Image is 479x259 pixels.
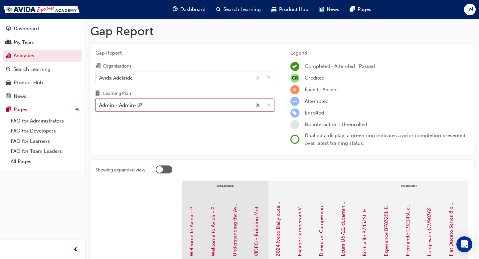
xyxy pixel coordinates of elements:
[305,132,465,146] span: Dual data display; a green ring indicates a prior completion presented over latest training status.
[3,50,82,62] a: Analytics
[216,5,221,14] span: search-icon
[14,39,35,46] div: My Team
[14,25,39,33] div: Dashboard
[224,6,261,13] span: Search Learning
[345,3,377,16] a: pages-iconPages
[103,90,131,97] div: Learning Plan
[319,5,324,14] span: news-icon
[173,5,178,14] span: guage-icon
[3,90,82,103] a: News
[279,6,308,13] span: Product Hub
[6,67,11,73] span: search-icon
[3,104,82,116] button: Pages
[182,181,268,198] div: Welcome
[13,66,51,73] div: Search Learning
[14,106,27,114] div: Pages
[456,236,472,252] div: Open Intercom Messenger
[290,49,469,57] div: Legend
[305,75,325,81] span: Credited
[275,175,281,256] a: 2024 Iveco Daily eLearning Module
[3,23,82,35] a: Dashboard
[464,4,476,15] button: LM
[405,168,411,256] a: Fremantle C9214SL eLearning Module
[466,6,473,13] span: LM
[6,26,11,32] span: guage-icon
[266,101,271,110] span: down-icon
[3,21,82,104] button: DashboardMy TeamAnalyticsSearch LearningProduct HubNews
[290,85,299,94] span: learningRecordVerb_FAIL-icon
[290,109,299,118] span: learningRecordVerb_ENROLL-icon
[448,168,454,256] a: Fiat Ducato Series 8 eLearning Module
[266,74,271,82] span: down-icon
[99,74,133,82] div: Avida Adelaide
[305,87,338,93] span: Failed · Absent
[305,98,329,104] span: Attempted
[180,6,206,13] span: Dashboard
[8,126,82,136] a: FAQ for Developers
[3,36,82,49] a: My Team
[266,3,314,16] a: car-iconProduct Hub
[305,63,375,69] span: Completed · Attended · Passed
[75,106,80,114] span: up-icon
[103,63,131,70] div: Organisations
[167,3,211,16] a: guage-iconDashboard
[6,80,11,86] span: car-icon
[305,110,324,116] span: Enrolled
[73,246,78,254] span: prev-icon
[90,24,474,39] h1: Gap Report
[6,40,11,46] span: people-icon
[95,167,145,173] div: Showing expanded view
[95,63,100,69] span: organisation-icon
[290,97,299,106] span: learningRecordVerb_ATTEMPT-icon
[3,63,82,76] a: Search Learning
[99,102,142,109] div: Admin - Admin-LP
[426,156,432,256] a: Longreach (CV9836SL) - eLearning Module
[3,77,82,89] a: Product Hub
[290,74,299,83] span: null-icon
[14,93,26,100] div: News
[350,5,355,14] span: pages-icon
[3,6,80,13] img: Trak
[6,94,11,100] span: news-icon
[314,3,345,16] a: news-iconNews
[6,107,11,113] span: pages-icon
[305,122,367,128] span: No interaction · Unenrolled
[189,147,195,256] a: Welcome to Avida - Part 1: Our Brand & History
[8,136,82,146] a: FAQ for Learners
[95,49,274,57] span: Gap Report
[8,156,82,167] a: All Pages
[95,91,100,97] span: learningplan-icon
[14,79,43,87] div: Product Hub
[358,6,371,13] span: Pages
[232,161,238,256] a: Understanding the Avida Experience Hub
[290,62,299,71] span: learningRecordVerb_COMPLETE-icon
[340,184,346,256] a: Leura B6722 eLearning Module
[6,53,11,59] span: chart-icon
[271,5,276,14] span: car-icon
[8,116,82,126] a: FAQ for Administrators
[211,3,266,16] a: search-iconSearch Learning
[8,146,82,156] a: FAQ for Team Leaders
[327,6,339,13] span: News
[290,120,299,129] span: learningRecordVerb_NONE-icon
